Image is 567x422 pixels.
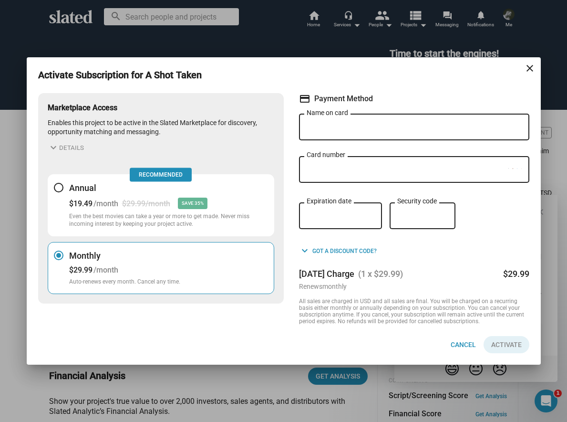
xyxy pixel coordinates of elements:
p: Enables this project to be active in the Slated Marketplace for discovery, opportunity matching a... [48,118,274,136]
span: Recommended [130,168,192,182]
button: Got a discount code? [299,245,377,257]
iframe: Secure expiration date input frame [307,211,374,221]
button: Details [48,142,84,153]
div: /month [93,265,118,274]
div: [DATE] Charge [299,269,529,279]
button: Activate [484,336,529,353]
mat-icon: close [524,63,536,74]
b: 35% OFF [73,105,106,113]
iframe: Secure card number input frame [307,165,508,174]
span: Cancel [451,336,476,353]
span: Payment Method [314,94,373,104]
span: disappointed reaction [93,162,117,185]
span: 😐 [73,165,89,183]
div: $19.49 [69,199,93,208]
img: Profile image for Jordan [11,11,27,27]
mat-icon: keyboard_arrow_down [299,245,310,256]
a: ACTIVATE [38,96,69,104]
p: Even the best movies can take a year or more to get made. Never miss incoming interest by keeping... [69,213,268,228]
span: neutral face reaction [70,162,93,185]
mat-icon: expand_more [48,142,59,153]
iframe: Secure CVC input frame [397,211,448,221]
span: Jordan [34,15,54,22]
h3: Annual [69,182,268,194]
div: Hi, [PERSON_NAME]. [12,34,151,44]
h3: Monthly [69,250,180,262]
div: $29.99 [69,265,93,274]
div: All sales are charged in USD and all sales are final. You will be charged on a recurring basis ei... [299,298,529,325]
button: Cancel [443,336,484,353]
div: $29.99/month [122,199,170,208]
button: Monthly$29.99/monthAuto-renews every month. Cancel any time. [48,242,274,294]
span: (1 x $29.99) [354,269,411,279]
div: /month [93,199,118,208]
span: smile reaction [46,162,70,185]
button: Annual$19.49/month$29.99/monthSAVE 35%Even the best movies can take a year or more to get made. N... [48,174,274,236]
div: Nice work listing your project! A whole new way of moving your project forward awaits. The next s... [12,49,151,124]
span: 😄 [50,165,65,183]
div: $29.99 [503,269,529,279]
span: 😞 [97,165,113,183]
mat-icon: credit_card [299,93,310,105]
div: SAVE 35% [178,198,207,209]
span: Activate [491,336,522,353]
h3: Marketplace Access [48,103,274,113]
div: Renews monthly [299,283,347,290]
h3: Activate Subscription for A Shot Taken [38,69,215,82]
p: Auto-renews every month. Cancel any time. [69,278,180,286]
